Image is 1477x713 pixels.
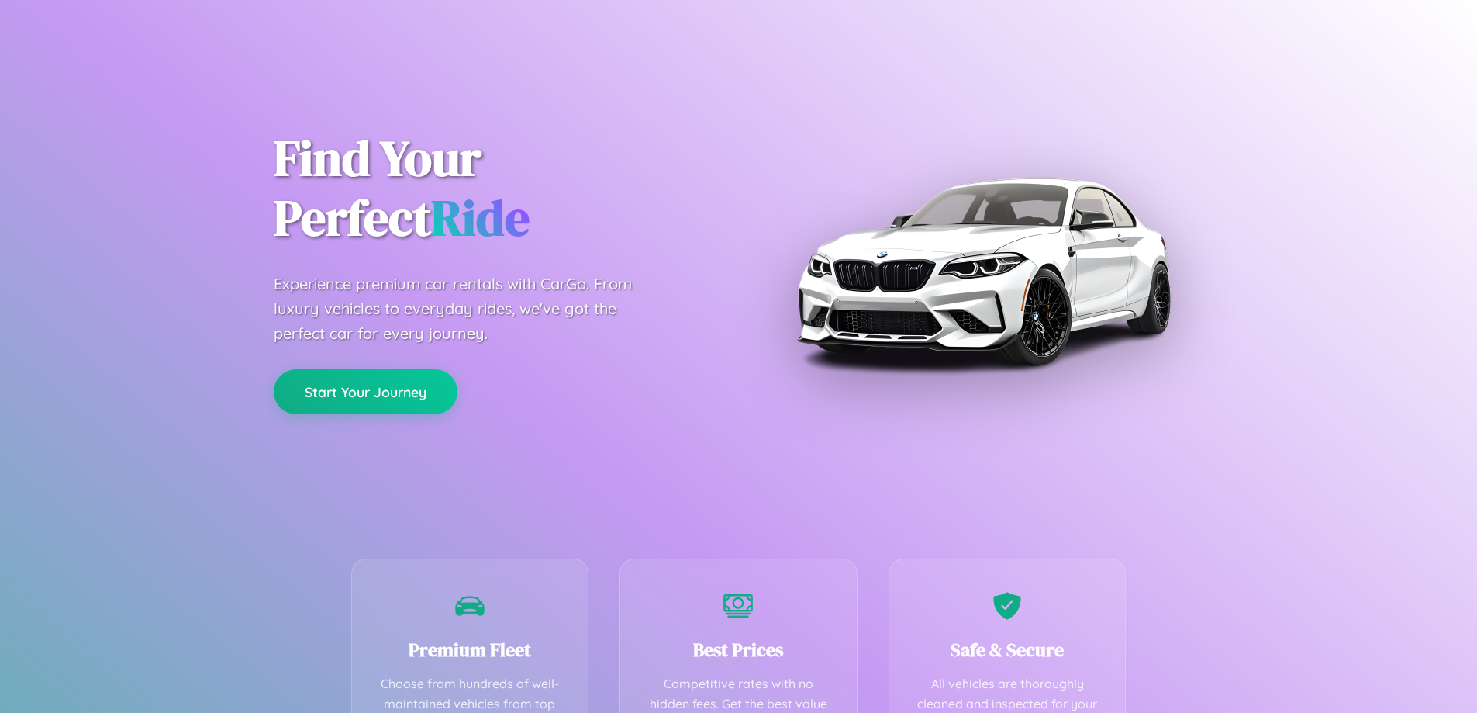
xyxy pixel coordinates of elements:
[913,637,1103,663] h3: Safe & Secure
[431,184,530,251] span: Ride
[274,129,716,248] h1: Find Your Perfect
[274,272,661,346] p: Experience premium car rentals with CarGo. From luxury vehicles to everyday rides, we've got the ...
[375,637,565,663] h3: Premium Fleet
[789,78,1177,466] img: Premium BMW car rental vehicle
[644,637,833,663] h3: Best Prices
[274,369,457,414] button: Start Your Journey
